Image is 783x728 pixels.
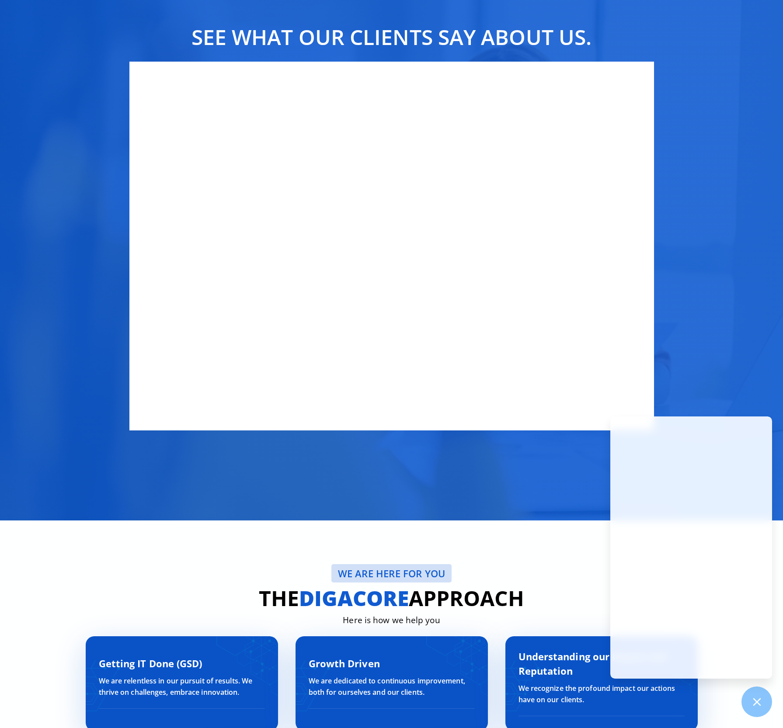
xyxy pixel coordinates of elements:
[610,416,772,679] iframe: Chatgenie Messenger
[129,21,654,53] p: See what our clients say about us.
[77,614,706,627] div: Here is how we help you
[299,584,409,612] strong: digacore
[519,650,667,677] span: Understanding our Impact and Reputation
[331,564,452,582] a: We are here for YOU
[99,675,265,698] p: We are relentless in our pursuit of results. We thrive on challenges, embrace innovation.
[309,657,380,670] span: Growth Driven
[519,683,685,705] p: We recognize the profound impact our actions have on our clients.
[309,675,475,698] p: We are dedicated to continuous improvement, both for ourselves and our clients.
[77,582,706,614] h2: The Approach
[338,569,445,578] span: We are here for YOU
[99,657,202,670] span: Getting IT Done (GSD)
